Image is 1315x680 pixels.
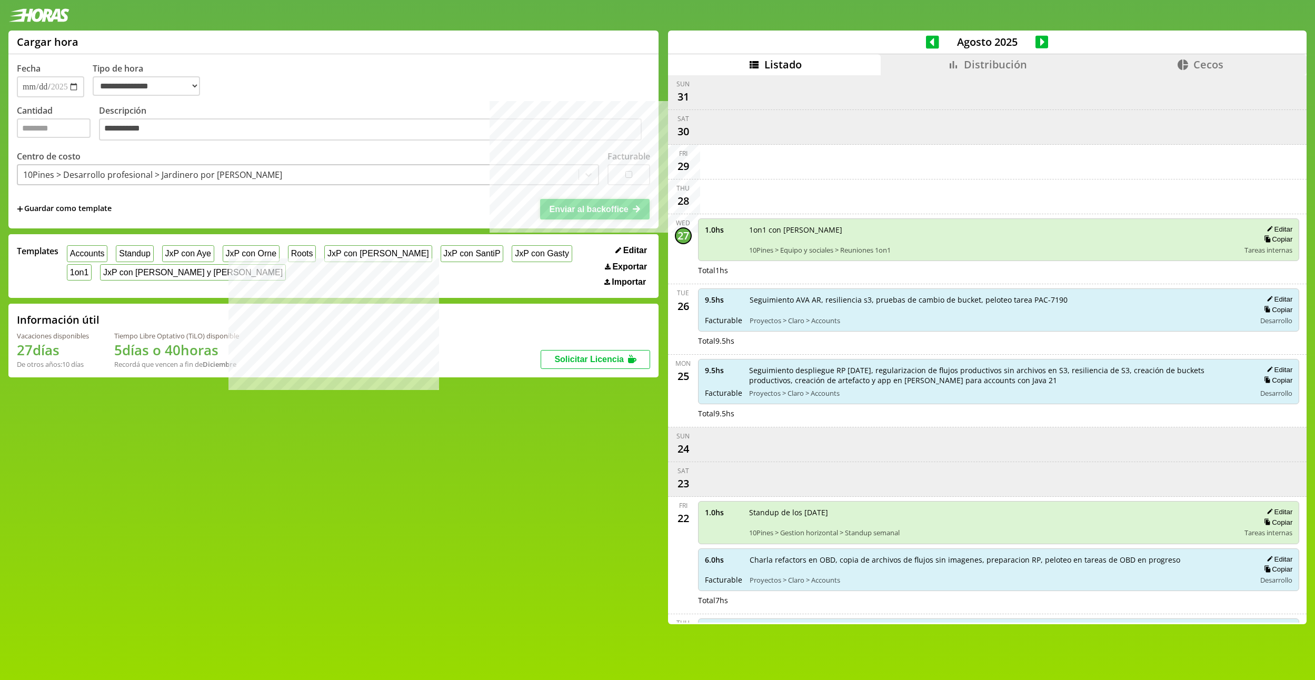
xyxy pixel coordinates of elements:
button: Editar [612,245,650,256]
div: 29 [675,158,692,175]
div: Total 9.5 hs [698,336,1300,346]
span: 9.5 hs [705,295,742,305]
div: scrollable content [668,75,1307,623]
textarea: Descripción [99,118,642,141]
span: Desarrollo [1260,575,1292,585]
button: Copiar [1261,376,1292,385]
span: Standup de los [DATE] [749,507,1238,517]
div: 22 [675,510,692,527]
label: Fecha [17,63,41,74]
span: Templates [17,245,58,257]
span: 10Pines > Gestion horizontal > Standup semanal [749,528,1238,537]
span: 1.0 hs [705,507,742,517]
div: 24 [675,441,692,457]
div: 26 [675,297,692,314]
span: 9.5 hs [705,365,742,375]
div: 27 [675,227,692,244]
label: Descripción [99,105,650,143]
div: Sat [678,114,689,123]
div: Total 1 hs [698,265,1300,275]
span: Desarrollo [1260,316,1292,325]
span: Tareas internas [1244,245,1292,255]
button: Copiar [1261,518,1292,527]
div: Thu [676,184,690,193]
button: Standup [116,245,153,262]
button: JxP con [PERSON_NAME] y [PERSON_NAME] [100,264,286,281]
div: 31 [675,88,692,105]
div: Total 7 hs [698,595,1300,605]
div: 23 [675,475,692,492]
button: Editar [1263,295,1292,304]
button: Editar [1263,365,1292,374]
button: Solicitar Licencia [541,350,650,369]
label: Cantidad [17,105,99,143]
label: Facturable [607,151,650,162]
button: Roots [288,245,316,262]
div: 10Pines > Desarrollo profesional > Jardinero por [PERSON_NAME] [23,169,282,181]
div: Sat [678,466,689,475]
span: 10Pines > Equipo y sociales > Reuniones 1on1 [749,245,1238,255]
span: Tareas internas [1244,528,1292,537]
div: Sun [676,432,690,441]
input: Cantidad [17,118,91,138]
div: Mon [675,359,691,368]
span: Importar [612,277,646,287]
button: Accounts [67,245,107,262]
button: Copiar [1261,565,1292,574]
div: 28 [675,193,692,209]
div: Tue [677,288,689,297]
span: Agosto 2025 [939,35,1035,49]
button: Enviar al backoffice [540,199,650,219]
span: Desarrollo [1260,388,1292,398]
button: JxP con SantiP [441,245,504,262]
h1: 27 días [17,341,89,359]
button: Copiar [1261,305,1292,314]
div: Recordá que vencen a fin de [114,359,239,369]
button: Copiar [1261,235,1292,244]
span: Editar [623,246,647,255]
button: Exportar [602,262,650,272]
div: 30 [675,123,692,140]
span: Proyectos > Claro > Accounts [750,316,1249,325]
button: Editar [1263,555,1292,564]
button: Editar [1263,225,1292,234]
div: Tiempo Libre Optativo (TiLO) disponible [114,331,239,341]
span: 1.0 hs [705,225,742,235]
div: Fri [679,149,688,158]
span: Facturable [705,388,742,398]
span: Cecos [1193,57,1223,72]
span: Proyectos > Claro > Accounts [749,388,1249,398]
label: Tipo de hora [93,63,208,97]
b: Diciembre [203,359,236,369]
div: Sun [676,79,690,88]
span: Seguimiento despliegue RP [DATE], regularizacion de flujos productivos sin archivos en S3, resili... [749,365,1249,385]
span: Exportar [612,262,647,272]
span: 6.0 hs [705,555,742,565]
div: Vacaciones disponibles [17,331,89,341]
div: Wed [676,218,690,227]
div: De otros años: 10 días [17,359,89,369]
span: Proyectos > Claro > Accounts [750,575,1249,585]
div: Fri [679,501,688,510]
button: JxP con [PERSON_NAME] [324,245,432,262]
span: Facturable [705,315,742,325]
img: logotipo [8,8,69,22]
button: 1on1 [67,264,92,281]
h1: 5 días o 40 horas [114,341,239,359]
div: Thu [676,618,690,627]
span: Listado [764,57,802,72]
button: Editar [1263,507,1292,516]
button: JxP con Gasty [512,245,572,262]
h2: Información útil [17,313,99,327]
span: Solicitar Licencia [554,355,624,364]
span: +Guardar como template [17,203,112,215]
button: JxP con Aye [162,245,214,262]
span: Distribución [964,57,1027,72]
span: 1on1 con [PERSON_NAME] [749,225,1238,235]
span: Enviar al backoffice [549,205,628,214]
div: 25 [675,368,692,385]
span: Charla refactors en OBD, copia de archivos de flujos sin imagenes, preparacion RP, peloteo en tar... [750,555,1249,565]
span: Seguimiento AVA AR, resiliencia s3, pruebas de cambio de bucket, peloteo tarea PAC-7190 [750,295,1249,305]
label: Centro de costo [17,151,81,162]
span: Facturable [705,575,742,585]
